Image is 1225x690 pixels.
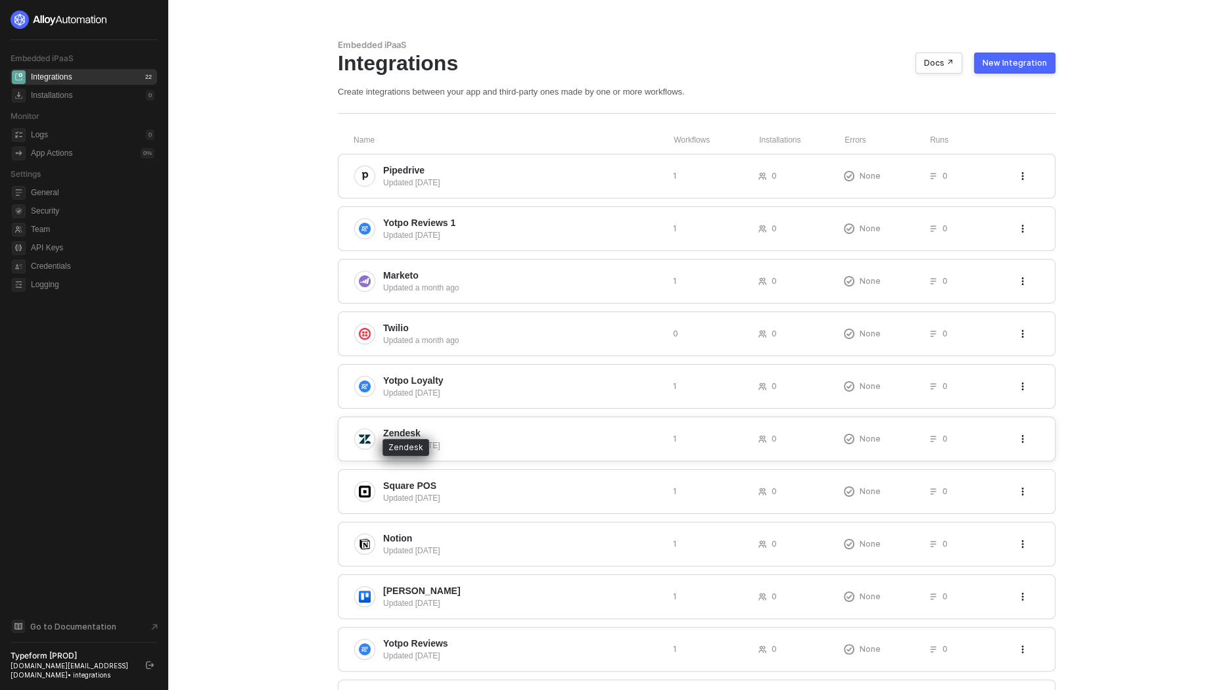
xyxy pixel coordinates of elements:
[844,276,854,287] span: icon-exclamation
[860,591,881,602] span: None
[11,11,108,29] img: logo
[12,620,25,633] span: documentation
[860,433,881,444] span: None
[758,382,766,390] span: icon-users
[924,58,954,68] div: Docs ↗
[338,39,1055,51] div: Embedded iPaaS
[673,275,677,287] span: 1
[30,621,116,632] span: Go to Documentation
[383,426,421,440] span: Zendesk
[942,170,948,181] span: 0
[673,486,677,497] span: 1
[673,170,677,181] span: 1
[11,11,157,29] a: logo
[860,170,881,181] span: None
[359,486,371,497] img: integration-icon
[1019,645,1027,653] span: icon-threedots
[1019,382,1027,390] span: icon-threedots
[383,229,662,241] div: Updated [DATE]
[31,129,48,141] div: Logs
[942,591,948,602] span: 0
[772,486,777,497] span: 0
[141,148,154,158] div: 0 %
[844,486,854,497] span: icon-exclamation
[929,330,937,338] span: icon-list
[929,382,937,390] span: icon-list
[673,591,677,602] span: 1
[383,374,444,387] span: Yotpo Loyalty
[758,172,766,180] span: icon-users
[942,275,948,287] span: 0
[146,129,154,140] div: 0
[383,532,412,545] span: Notion
[942,328,948,339] span: 0
[844,434,854,444] span: icon-exclamation
[359,275,371,287] img: integration-icon
[1019,330,1027,338] span: icon-threedots
[929,225,937,233] span: icon-list
[929,645,937,653] span: icon-list
[383,650,662,662] div: Updated [DATE]
[772,433,777,444] span: 0
[383,584,460,597] span: [PERSON_NAME]
[929,540,937,548] span: icon-list
[12,241,26,255] span: api-key
[383,321,409,334] span: Twilio
[758,593,766,601] span: icon-users
[673,538,677,549] span: 1
[758,645,766,653] span: icon-users
[31,90,72,101] div: Installations
[359,328,371,340] img: integration-icon
[338,86,1055,97] div: Create integrations between your app and third-party ones made by one or more workflows.
[860,223,881,234] span: None
[942,380,948,392] span: 0
[942,223,948,234] span: 0
[772,643,777,655] span: 0
[359,170,371,182] img: integration-icon
[146,661,154,669] span: logout
[942,538,948,549] span: 0
[844,644,854,655] span: icon-exclamation
[673,433,677,444] span: 1
[860,275,881,287] span: None
[982,58,1047,68] div: New Integration
[929,488,937,495] span: icon-list
[31,258,154,274] span: Credentials
[929,277,937,285] span: icon-list
[11,661,134,679] div: [DOMAIN_NAME][EMAIL_ADDRESS][DOMAIN_NAME] • integrations
[758,435,766,443] span: icon-users
[31,277,154,292] span: Logging
[11,169,41,179] span: Settings
[772,170,777,181] span: 0
[674,135,759,146] div: Workflows
[860,328,881,339] span: None
[354,135,674,146] div: Name
[146,90,154,101] div: 0
[673,380,677,392] span: 1
[383,387,662,399] div: Updated [DATE]
[1019,593,1027,601] span: icon-threedots
[758,330,766,338] span: icon-users
[844,539,854,549] span: icon-exclamation
[844,171,854,181] span: icon-exclamation
[772,538,777,549] span: 0
[383,177,662,189] div: Updated [DATE]
[359,591,371,603] img: integration-icon
[359,433,371,445] img: integration-icon
[359,643,371,655] img: integration-icon
[12,89,26,103] span: installations
[844,381,854,392] span: icon-exclamation
[383,269,419,282] span: Marketo
[383,492,662,504] div: Updated [DATE]
[915,53,962,74] button: Docs ↗
[31,221,154,237] span: Team
[359,223,371,235] img: integration-icon
[31,148,72,159] div: App Actions
[860,538,881,549] span: None
[942,643,948,655] span: 0
[974,53,1055,74] button: New Integration
[143,72,154,82] div: 22
[759,135,844,146] div: Installations
[772,380,777,392] span: 0
[383,282,662,294] div: Updated a month ago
